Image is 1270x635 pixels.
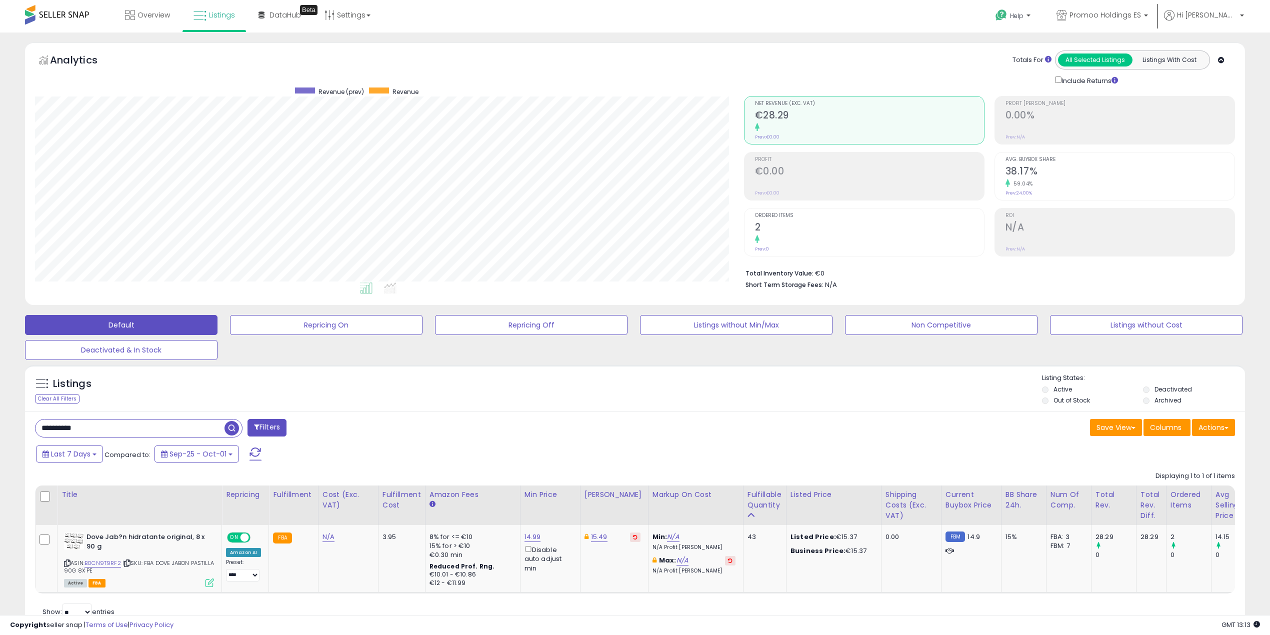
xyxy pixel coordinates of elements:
[36,445,103,462] button: Last 7 Days
[209,10,235,20] span: Listings
[790,546,873,555] div: €15.37
[1050,315,1242,335] button: Listings without Cost
[1005,101,1234,106] span: Profit [PERSON_NAME]
[755,109,984,123] h2: €28.29
[429,550,512,559] div: €0.30 min
[591,532,607,542] a: 15.49
[1192,419,1235,436] button: Actions
[945,489,997,510] div: Current Buybox Price
[154,445,239,462] button: Sep-25 - Oct-01
[1010,11,1023,20] span: Help
[885,532,933,541] div: 0.00
[1012,55,1051,65] div: Totals For
[667,532,679,542] a: N/A
[392,87,418,96] span: Revenue
[35,394,79,403] div: Clear All Filters
[790,532,873,541] div: €15.37
[104,450,150,459] span: Compared to:
[1177,10,1237,20] span: Hi [PERSON_NAME]
[1095,550,1136,559] div: 0
[322,532,334,542] a: N/A
[249,533,265,542] span: OFF
[64,532,214,586] div: ASIN:
[1047,74,1130,86] div: Include Returns
[169,449,226,459] span: Sep-25 - Oct-01
[1050,489,1087,510] div: Num of Comp.
[1005,134,1025,140] small: Prev: N/A
[524,544,572,573] div: Disable auto adjust min
[652,489,739,500] div: Markup on Cost
[845,315,1037,335] button: Non Competitive
[755,221,984,235] h2: 2
[1095,489,1132,510] div: Total Rev.
[1154,396,1181,404] label: Archived
[1010,180,1033,187] small: 59.04%
[228,533,240,542] span: ON
[1170,550,1211,559] div: 0
[1132,53,1206,66] button: Listings With Cost
[247,419,286,436] button: Filters
[300,5,317,15] div: Tooltip anchor
[85,620,128,629] a: Terms of Use
[1150,422,1181,432] span: Columns
[1140,489,1162,521] div: Total Rev. Diff.
[648,485,743,525] th: The percentage added to the cost of goods (COGS) that forms the calculator for Min & Max prices.
[755,134,779,140] small: Prev: €0.00
[429,500,435,509] small: Amazon Fees.
[652,567,735,574] p: N/A Profit [PERSON_NAME]
[790,489,877,500] div: Listed Price
[755,165,984,179] h2: €0.00
[1221,620,1260,629] span: 2025-10-9 13:13 GMT
[524,489,576,500] div: Min Price
[273,532,291,543] small: FBA
[53,377,91,391] h5: Listings
[230,315,422,335] button: Repricing On
[429,570,512,579] div: €10.01 - €10.86
[1215,489,1252,521] div: Avg Selling Price
[88,579,105,587] span: FBA
[64,532,84,549] img: 51daYGZ96qL._SL40_.jpg
[1095,532,1136,541] div: 28.29
[755,190,779,196] small: Prev: €0.00
[1090,419,1142,436] button: Save View
[226,548,261,557] div: Amazon AI
[322,489,374,510] div: Cost (Exc. VAT)
[945,531,965,542] small: FBM
[226,489,264,500] div: Repricing
[61,489,217,500] div: Title
[42,607,114,616] span: Show: entries
[1042,373,1245,383] p: Listing States:
[1005,157,1234,162] span: Avg. Buybox Share
[1155,471,1235,481] div: Displaying 1 to 1 of 1 items
[652,532,667,541] b: Min:
[755,213,984,218] span: Ordered Items
[273,489,313,500] div: Fulfillment
[652,544,735,551] p: N/A Profit [PERSON_NAME]
[10,620,46,629] strong: Copyright
[318,87,364,96] span: Revenue (prev)
[640,315,832,335] button: Listings without Min/Max
[524,532,541,542] a: 14.99
[64,579,87,587] span: All listings currently available for purchase on Amazon
[747,532,778,541] div: 43
[1140,532,1158,541] div: 28.29
[10,620,173,630] div: seller snap | |
[269,10,301,20] span: DataHub
[987,1,1040,32] a: Help
[429,489,516,500] div: Amazon Fees
[995,9,1007,21] i: Get Help
[1143,419,1190,436] button: Columns
[885,489,937,521] div: Shipping Costs (Exc. VAT)
[435,315,627,335] button: Repricing Off
[86,532,208,553] b: Dove Jab?n hidratante original, 8 x 90 g
[1005,109,1234,123] h2: 0.00%
[1164,10,1244,32] a: Hi [PERSON_NAME]
[1050,532,1083,541] div: FBA: 3
[1005,489,1042,510] div: BB Share 24h.
[429,579,512,587] div: €12 - €11.99
[84,559,121,567] a: B0CN9T9RF2
[745,269,813,277] b: Total Inventory Value:
[1170,532,1211,541] div: 2
[1005,165,1234,179] h2: 38.17%
[1053,385,1072,393] label: Active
